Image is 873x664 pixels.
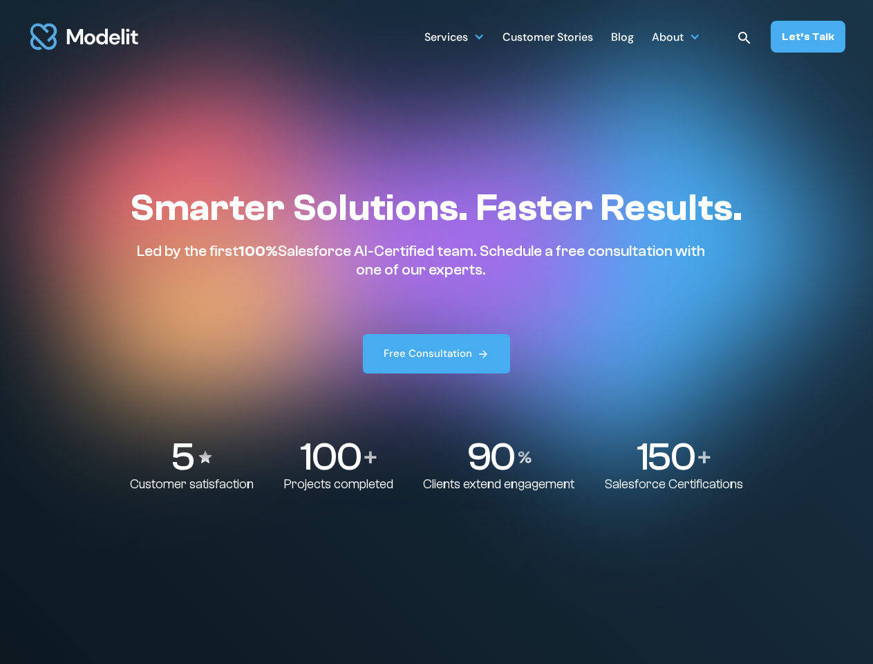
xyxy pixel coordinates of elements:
[28,15,141,58] a: home
[384,347,472,361] div: Free Consultation
[771,21,845,53] a: Let’s Talk
[423,477,574,492] p: Clients extend engagement
[652,25,684,52] div: About
[503,25,593,52] div: Customer Stories
[605,477,743,492] p: Salesforce Certifications
[197,449,214,465] img: Stars
[363,334,511,373] a: Free Consultation
[424,23,485,50] div: Services
[637,437,694,477] p: 150
[652,23,700,50] div: About
[503,23,593,50] a: Customer Stories
[130,242,712,279] p: Led by the first Salesforce AI-Certified team. Schedule a free consultation with one of our experts.
[130,477,254,492] p: Customer satisfaction
[698,451,711,463] img: Plus
[518,451,532,463] img: Percentage
[782,29,834,44] div: Let’s Talk
[238,242,278,260] span: 100%
[424,25,468,52] div: Services
[611,25,634,52] div: Blog
[611,23,634,50] a: Blog
[284,477,393,492] p: Projects completed
[467,437,514,477] p: 90
[28,15,141,58] img: modelit logo
[171,437,193,477] p: 5
[364,451,377,463] img: Plus
[300,437,360,477] p: 100
[477,348,489,360] img: arrow right
[130,185,742,231] h1: Smarter Solutions. Faster Results.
